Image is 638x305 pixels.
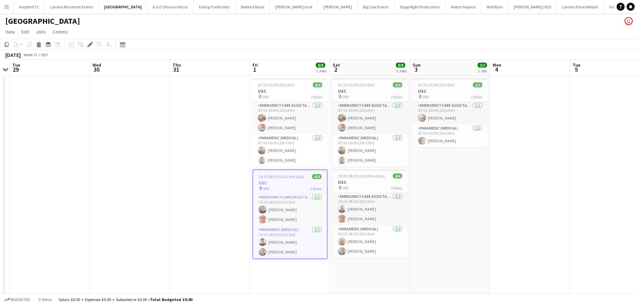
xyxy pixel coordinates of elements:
button: Ampthill TC [14,0,45,13]
button: Wolf Runs [481,0,508,13]
span: SPR [422,94,428,99]
button: Bedford Blues [235,0,270,13]
app-card-role: Paramedic (Medical)2/219:15-08:30 (13h15m)[PERSON_NAME][PERSON_NAME] [253,226,327,258]
a: View [3,27,17,36]
span: 2 Roles [310,186,322,191]
app-job-card: 19:15-08:30 (13h15m) (Sat)4/4USC SPR2 RolesEmergency Care Assistant (Medical)2/219:15-08:30 (13h1... [253,169,328,259]
span: 31 [171,66,181,73]
app-card-role: Paramedic (Medical)2/207:15-20:30 (13h15m)[PERSON_NAME][PERSON_NAME] [253,134,328,167]
app-job-card: 19:15-08:30 (13h15m) (Sun)4/4USC SPR2 RolesEmergency Care Assistant (Medical)2/219:15-08:30 (13h1... [333,169,408,258]
span: 2 [332,66,340,73]
span: View [5,29,15,35]
h3: USC [253,88,328,94]
span: 2 Roles [311,94,322,99]
span: 19:15-08:30 (13h15m) (Sat) [259,174,304,179]
div: 2 Jobs [316,68,327,73]
span: 4/4 [312,174,322,179]
span: 1 [252,66,258,73]
span: 07:15-20:30 (13h15m) [418,82,455,87]
button: [PERSON_NAME] trust [270,0,318,13]
div: 2 Jobs [396,68,407,73]
span: SPR [262,94,268,99]
span: 3 [412,66,421,73]
span: 5 [572,66,580,73]
div: BST [42,52,48,57]
h3: USC [253,180,327,186]
button: Stage Right Productions [394,0,445,13]
app-job-card: 07:15-20:30 (13h15m)2/2USC SPR2 RolesEmergency Care Assistant (Medical)1/107:15-20:30 (13h15m)[PE... [413,78,488,147]
app-card-role: Emergency Care Assistant (Medical)2/219:15-08:30 (13h15m)[PERSON_NAME][PERSON_NAME] [253,194,327,226]
span: Week 31 [22,52,39,57]
span: 2/2 [478,63,487,68]
span: 0 items [37,297,53,302]
span: Sun [413,62,421,68]
span: Sat [333,62,340,68]
span: 30 [91,66,101,73]
app-card-role: Paramedic (Medical)2/207:15-20:30 (13h15m)[PERSON_NAME][PERSON_NAME] [333,134,408,167]
app-card-role: Paramedic (Medical)1/107:15-20:30 (13h15m)[PERSON_NAME] [413,125,488,147]
h1: [GEOGRAPHIC_DATA] [5,16,80,26]
div: 1 Job [478,68,487,73]
span: Total Budgeted £0.00 [150,297,192,302]
app-card-role: Emergency Care Assistant (Medical)1/107:15-20:30 (13h15m)[PERSON_NAME] [413,102,488,125]
span: 4/4 [313,82,322,87]
span: Jobs [36,29,46,35]
span: Wed [92,62,101,68]
app-job-card: 07:15-20:30 (13h15m)4/4USC SPR2 RolesEmergency Care Assistant (Medical)2/207:15-20:30 (13h15m)[PE... [253,78,328,167]
span: SPR [342,94,348,99]
h3: USC [333,179,408,185]
button: London Pulse Netball [557,0,604,13]
span: Budgeted [11,297,30,302]
span: Thu [172,62,181,68]
button: London Marathon Events [45,0,99,13]
app-user-avatar: Mark Boobier [625,17,633,25]
span: 2 Roles [471,94,482,99]
a: Comms [50,27,70,36]
div: [DATE] [5,52,21,58]
span: Tue [12,62,20,68]
span: SPR [342,185,348,190]
a: Jobs [33,27,49,36]
span: 07:15-20:30 (13h15m) [338,82,375,87]
span: SPR [263,186,269,191]
span: 8/8 [396,63,405,68]
app-card-role: Emergency Care Assistant (Medical)2/207:15-20:30 (13h15m)[PERSON_NAME][PERSON_NAME] [253,102,328,134]
a: Edit [19,27,32,36]
span: Comms [53,29,68,35]
button: [PERSON_NAME] 2025 [508,0,557,13]
button: [GEOGRAPHIC_DATA] [99,0,147,13]
app-card-role: Paramedic (Medical)2/219:15-08:30 (13h15m)[PERSON_NAME][PERSON_NAME] [333,225,408,258]
span: 4/4 [393,82,402,87]
span: 07:15-20:30 (13h15m) [258,82,295,87]
button: Keech Hospice [445,0,481,13]
span: Tue [573,62,580,68]
span: 8/8 [316,63,325,68]
span: Edit [21,29,29,35]
span: 4/4 [393,173,402,178]
h3: USC [413,88,488,94]
button: Ealing Trailfinders [194,0,235,13]
app-job-card: 07:15-20:30 (13h15m)4/4USC SPR2 RolesEmergency Care Assistant (Medical)2/207:15-20:30 (13h15m)[PE... [333,78,408,167]
button: Budgeted [3,296,31,303]
span: 2 Roles [391,94,402,99]
app-card-role: Emergency Care Assistant (Medical)2/219:15-08:30 (13h15m)[PERSON_NAME][PERSON_NAME] [333,193,408,225]
span: Fri [253,62,258,68]
span: 2 Roles [391,185,402,190]
button: [PERSON_NAME] [318,0,358,13]
button: A.S.O (Human Race) [147,0,194,13]
span: 2/2 [473,82,482,87]
span: 29 [11,66,20,73]
app-card-role: Emergency Care Assistant (Medical)2/207:15-20:30 (13h15m)[PERSON_NAME][PERSON_NAME] [333,102,408,134]
span: Mon [493,62,501,68]
button: Big Cow Events [358,0,394,13]
span: 19:15-08:30 (13h15m) (Sun) [338,173,385,178]
div: Salary £0.00 + Expenses £0.00 + Subsistence £0.00 = [59,297,192,302]
h3: USC [333,88,408,94]
span: 4 [492,66,501,73]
